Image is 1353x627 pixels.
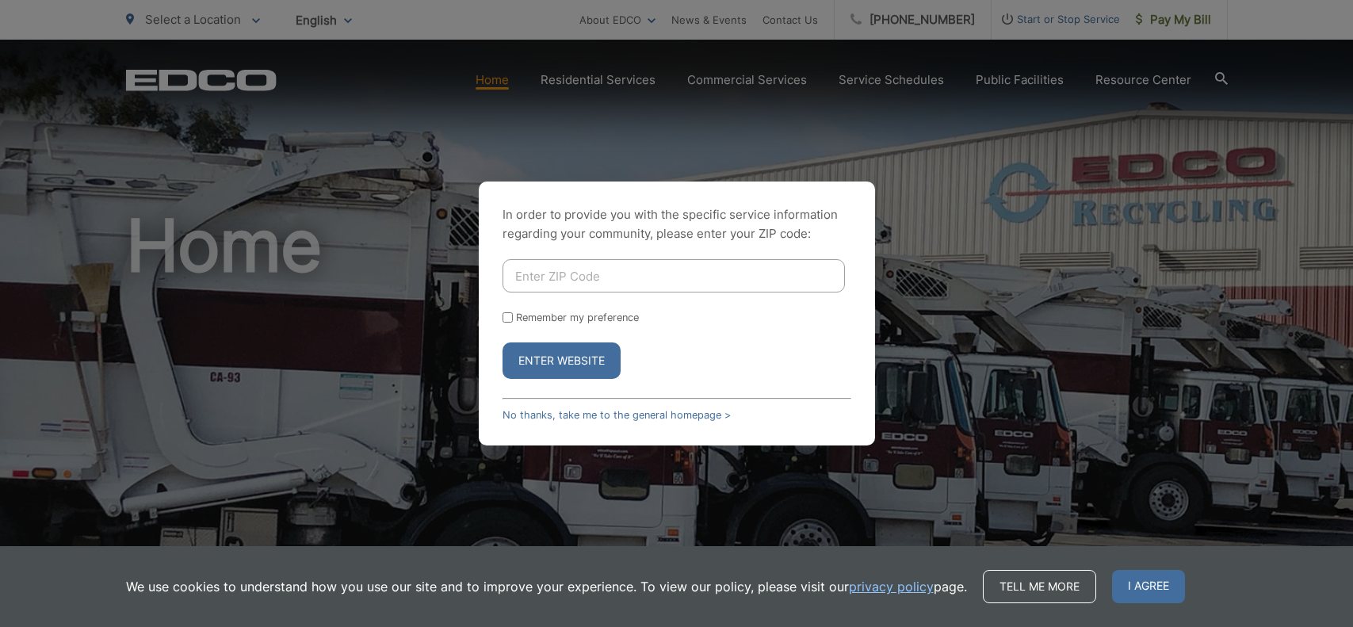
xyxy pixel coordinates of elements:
label: Remember my preference [516,312,639,323]
a: privacy policy [849,577,934,596]
button: Enter Website [503,342,621,379]
p: We use cookies to understand how you use our site and to improve your experience. To view our pol... [126,577,967,596]
p: In order to provide you with the specific service information regarding your community, please en... [503,205,851,243]
a: Tell me more [983,570,1096,603]
input: Enter ZIP Code [503,259,845,292]
span: I agree [1112,570,1185,603]
a: No thanks, take me to the general homepage > [503,409,731,421]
